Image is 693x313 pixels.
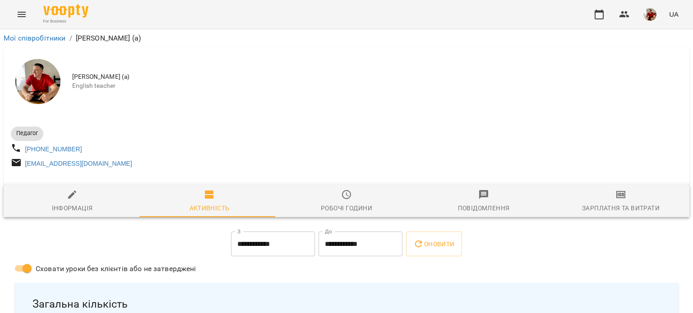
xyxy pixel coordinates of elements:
[72,82,682,91] span: English teacher
[11,4,32,25] button: Menu
[189,203,230,213] div: Активність
[76,33,141,44] p: [PERSON_NAME] (а)
[43,18,88,24] span: For Business
[321,203,372,213] div: Робочі години
[25,145,82,153] a: [PHONE_NUMBER]
[644,8,656,21] img: 2f467ba34f6bcc94da8486c15015e9d3.jpg
[43,5,88,18] img: Voopty Logo
[69,33,72,44] li: /
[52,203,93,213] div: Інформація
[406,231,462,257] button: Оновити
[413,239,454,249] span: Оновити
[4,34,66,42] a: Мої співробітники
[669,9,679,19] span: UA
[36,263,196,274] span: Сховати уроки без клієнтів або не затверджені
[32,297,661,311] span: Загальна кількість
[25,160,132,167] a: [EMAIL_ADDRESS][DOMAIN_NAME]
[11,129,43,137] span: Педагог
[72,73,682,82] span: [PERSON_NAME] (а)
[4,33,689,44] nav: breadcrumb
[458,203,510,213] div: Повідомлення
[582,203,660,213] div: Зарплатня та Витрати
[665,6,682,23] button: UA
[15,59,60,104] img: Баргель Олег Романович (а)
